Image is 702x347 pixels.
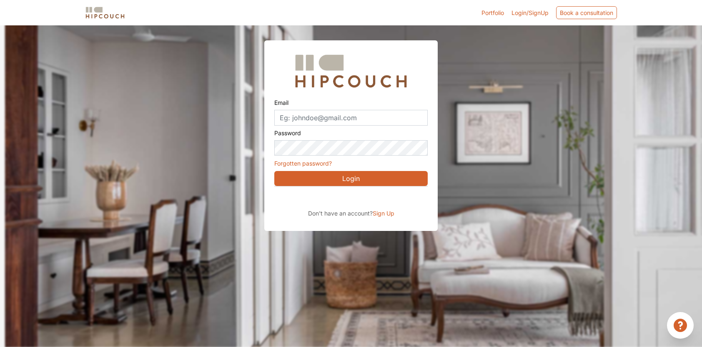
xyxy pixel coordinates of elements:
input: Eg: johndoe@gmail.com [274,110,428,126]
iframe: Sign in with Google Button [270,189,431,207]
div: Book a consultation [556,6,617,19]
button: Login [274,171,428,186]
label: Email [274,95,288,110]
a: Portfolio [481,8,504,17]
img: Hipcouch Logo [291,50,411,92]
span: logo-horizontal.svg [84,3,126,22]
span: Don't have an account? [308,210,373,217]
span: Login/SignUp [511,9,549,16]
a: Forgotten password? [274,160,332,167]
label: Password [274,126,301,140]
span: Sign Up [373,210,394,217]
img: logo-horizontal.svg [84,5,126,20]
